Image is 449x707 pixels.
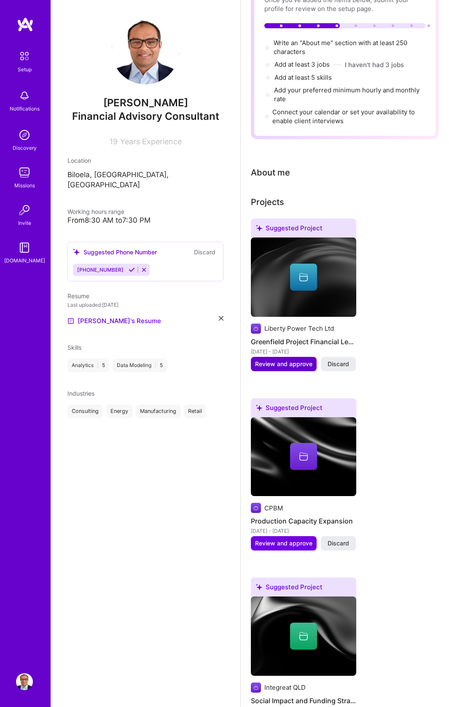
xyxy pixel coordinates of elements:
span: 19 [110,137,118,146]
h4: Social Impact and Funding Strategy [251,695,356,706]
a: [PERSON_NAME]'s Resume [67,316,161,326]
img: discovery [16,127,33,143]
span: Add at least 3 jobs [274,60,330,68]
img: cover [251,417,356,497]
img: guide book [16,239,33,256]
i: icon SuggestedTeams [73,248,80,256]
img: Company logo [251,683,261,693]
i: icon SuggestedTeams [256,584,262,590]
div: About me [251,166,290,179]
div: Setup [18,65,32,74]
span: Write an "About me" section with at least 250 characters [274,39,407,56]
img: Resume [67,318,74,324]
div: [DATE] - [DATE] [251,526,356,535]
div: Location [67,156,223,165]
i: icon SuggestedTeams [256,405,262,411]
i: icon Close [219,316,223,321]
a: User Avatar [14,673,35,690]
div: CPBM [264,504,283,513]
div: Consulting [67,405,103,418]
div: Analytics 5 [67,359,109,372]
img: User Avatar [112,17,179,84]
span: Discard [328,360,349,368]
span: Skills [67,344,81,351]
img: cover [251,237,356,317]
i: Reject [141,267,147,273]
img: setup [16,47,33,65]
div: Energy [106,405,132,418]
button: Discard [321,536,356,550]
span: Add your preferred minimum hourly and monthly rate [274,86,419,103]
span: Add at least 5 skills [274,73,332,81]
div: [DATE] - [DATE] [251,347,356,356]
img: Invite [16,202,33,219]
img: bell [16,87,33,104]
img: cover [251,596,356,676]
div: Liberty Power Tech Ltd [264,324,334,333]
span: | [155,362,156,369]
div: Notifications [10,104,40,113]
h4: Greenfield Project Financial Leadership [251,336,356,347]
span: Discard [328,539,349,548]
img: User Avatar [16,673,33,690]
div: Tell us a little about yourself [251,166,290,179]
img: teamwork [16,164,33,181]
span: Financial Advisory Consultant [72,110,219,122]
p: Biloela, [GEOGRAPHIC_DATA], [GEOGRAPHIC_DATA] [67,170,223,190]
div: Add projects you've worked on [251,196,284,208]
button: Review and approve [251,536,317,550]
button: Review and approve [251,357,317,371]
span: Connect your calendar or set your availability to enable client interviews [272,108,415,125]
i: icon SuggestedTeams [256,225,262,231]
span: Years Experience [120,137,182,146]
div: Retail [184,405,206,418]
div: Missions [14,181,35,190]
div: Suggested Project [251,577,356,600]
span: Industries [67,390,94,397]
button: Discard [321,357,356,371]
div: From 8:30 AM to 7:30 PM [67,216,223,225]
div: Suggested Project [251,219,356,241]
div: Manufacturing [136,405,180,418]
div: Last uploaded: [DATE] [67,300,223,309]
span: Working hours range [67,208,124,215]
div: Data Modeling 5 [113,359,167,372]
span: Resume [67,292,89,300]
div: Suggested Phone Number [73,248,157,256]
span: [PERSON_NAME] [67,97,223,109]
div: Projects [251,196,284,208]
i: Accept [129,267,135,273]
div: [DOMAIN_NAME] [4,256,45,265]
button: I haven't had 3 jobs [345,60,404,69]
img: Company logo [251,324,261,334]
span: Review and approve [255,539,312,548]
div: Suggested Project [251,398,356,421]
h4: Production Capacity Expansion [251,515,356,526]
div: Discovery [13,143,37,152]
div: Integreat QLD [264,683,306,692]
img: Company logo [251,503,261,513]
img: logo [17,17,34,32]
span: Review and approve [255,360,312,368]
span: [PHONE_NUMBER] [77,267,124,273]
span: | [97,362,99,369]
button: Discard [191,247,218,257]
div: Invite [18,219,31,227]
